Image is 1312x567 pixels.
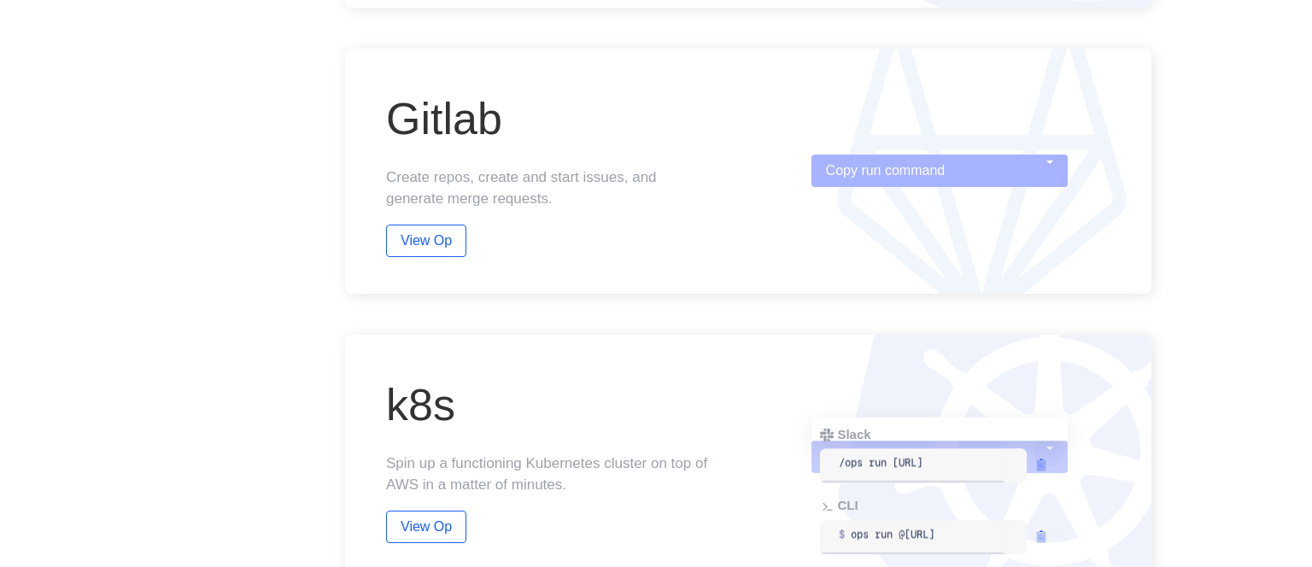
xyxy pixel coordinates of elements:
img: slack.svg [820,429,834,442]
img: Clipboard.svg [1034,529,1048,543]
div: Slack [820,426,1059,446]
div: Copy run command [811,418,1068,441]
span: /ops run [URL] [839,452,943,476]
button: View Op [386,511,466,543]
div: Gitlab [386,85,709,152]
span: ops run @[URL] [839,523,955,547]
button: Copy run command [811,441,1068,473]
img: Clipboard.svg [1034,459,1048,472]
img: cli.svg [820,500,834,513]
div: Spin up a functioning Kubernetes cluster on top of AWS in a matter of minutes. [386,453,709,496]
div: Create repos, create and start issues, and generate merge requests. [386,167,709,210]
button: View Op [386,225,466,257]
span: $ [839,527,845,542]
div: CLI [820,497,1059,517]
button: Copy run command [811,155,1068,187]
div: k8s [386,371,709,438]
